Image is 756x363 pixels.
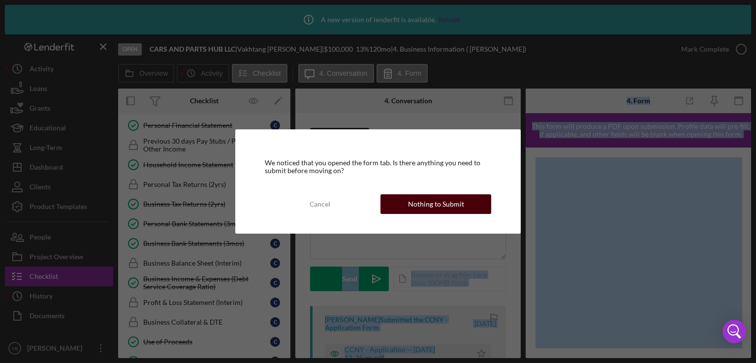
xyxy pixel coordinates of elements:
[310,194,330,214] div: Cancel
[723,320,746,343] div: Open Intercom Messenger
[408,194,464,214] div: Nothing to Submit
[265,159,492,175] div: We noticed that you opened the form tab. Is there anything you need to submit before moving on?
[380,194,491,214] button: Nothing to Submit
[265,194,376,214] button: Cancel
